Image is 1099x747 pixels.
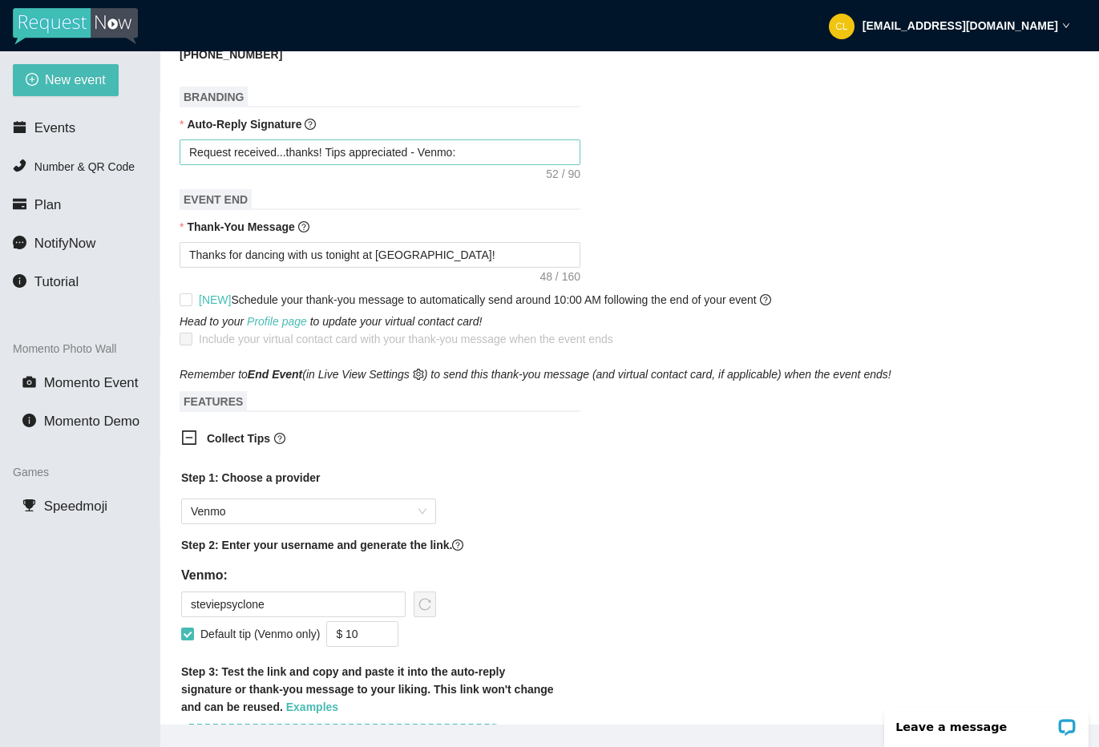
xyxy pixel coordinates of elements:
span: Speedmoji [44,499,107,514]
h5: Venmo: [181,566,436,585]
input: Venmo username (without the @) [181,592,406,617]
span: EVENT END [180,189,252,210]
div: Collect Tipsquestion-circle [168,420,569,459]
textarea: Thanks for dancing with us tonight at [GEOGRAPHIC_DATA]! [180,242,580,268]
span: calendar [13,120,26,134]
span: message [13,236,26,249]
span: New event [45,70,106,90]
span: info-circle [13,274,26,288]
b: Step 3: Test the link and copy and paste it into the auto-reply signature or thank-you message to... [181,665,554,713]
span: question-circle [760,294,771,305]
span: trophy [22,499,36,512]
a: Profile page [247,315,307,328]
b: Step 1: Choose a provider [181,471,320,484]
span: info-circle [22,414,36,427]
span: question-circle [298,221,309,232]
i: Remember to (in Live View Settings ) to send this thank-you message (and virtual contact card, if... [180,368,891,381]
img: 71fd231b459e46701a55cef29275c810 [829,14,855,39]
span: FEATURES [180,391,247,412]
b: [PHONE_NUMBER] [180,48,282,61]
b: Auto-Reply Signature [187,118,301,131]
iframe: LiveChat chat widget [874,697,1099,747]
span: camera [22,375,36,389]
span: Plan [34,197,62,212]
span: question-circle [274,433,285,444]
b: End Event [248,368,302,381]
span: BRANDING [180,87,248,107]
span: Venmo [191,499,426,523]
span: Number & QR Code [34,160,135,173]
b: Step 2: Enter your username and generate the link. [181,539,452,551]
textarea: Request received...thanks! Tips appreciated - Venmo: [180,139,580,165]
span: question-circle [305,119,316,130]
span: Tutorial [34,274,79,289]
span: plus-circle [26,73,38,88]
span: credit-card [13,197,26,211]
span: minus-square [181,430,197,446]
span: Default tip (Venmo only) [194,625,326,643]
span: Momento Event [44,375,139,390]
a: Examples [286,701,338,713]
span: Include your virtual contact card with your thank-you message when the event ends [199,333,613,345]
i: Head to your to update your virtual contact card! [180,315,482,328]
span: Momento Demo [44,414,139,429]
img: RequestNow [13,8,138,45]
span: down [1062,22,1070,30]
strong: [EMAIL_ADDRESS][DOMAIN_NAME] [863,19,1058,32]
span: question-circle [452,539,463,551]
span: phone [13,159,26,172]
b: Collect Tips [207,432,270,445]
button: plus-circleNew event [13,64,119,96]
span: NotifyNow [34,236,95,251]
button: reload [414,592,436,617]
span: Events [34,120,75,135]
span: setting [413,369,424,380]
b: Thank-You Message [187,220,294,233]
span: Schedule your thank-you message to automatically send around 10:00 AM following the end of your e... [199,293,771,306]
span: [NEW] [199,293,231,306]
